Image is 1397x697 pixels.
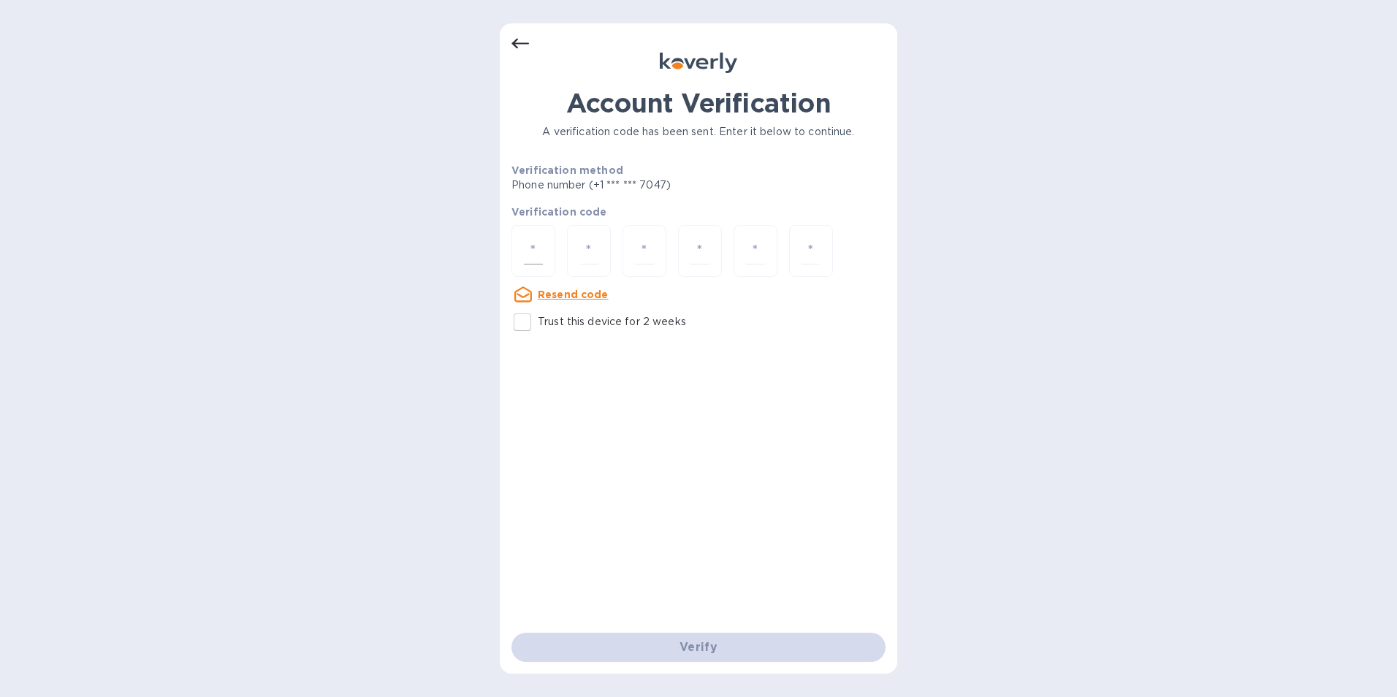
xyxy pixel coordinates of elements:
p: Verification code [511,205,886,219]
u: Resend code [538,289,609,300]
p: Phone number (+1 *** *** 7047) [511,178,783,193]
b: Verification method [511,164,623,176]
p: A verification code has been sent. Enter it below to continue. [511,124,886,140]
h1: Account Verification [511,88,886,118]
p: Trust this device for 2 weeks [538,314,686,330]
